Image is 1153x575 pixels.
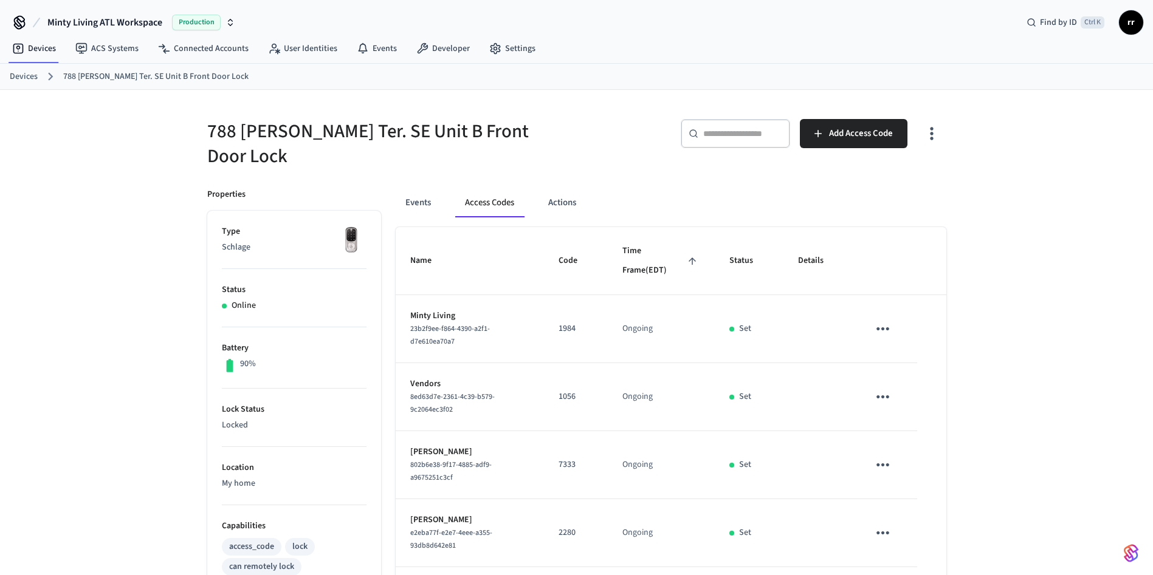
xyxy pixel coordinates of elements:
a: Settings [480,38,545,60]
span: Name [410,251,447,270]
td: Ongoing [608,295,715,363]
p: Set [739,458,751,471]
td: Ongoing [608,363,715,431]
span: Status [729,251,769,270]
a: Devices [10,70,38,83]
p: [PERSON_NAME] [410,446,529,458]
button: Add Access Code [800,119,907,148]
img: SeamLogoGradient.69752ec5.svg [1124,543,1138,563]
p: Type [222,225,367,238]
div: Find by IDCtrl K [1017,12,1114,33]
p: Lock Status [222,403,367,416]
div: ant example [396,188,946,217]
p: Vendors [410,378,529,390]
span: Find by ID [1040,16,1077,29]
span: Production [172,15,221,30]
span: 23b2f9ee-f864-4390-a2f1-d7e610ea70a7 [410,324,490,347]
p: Set [739,526,751,539]
div: can remotely lock [229,560,294,573]
p: Battery [222,342,367,355]
button: Events [396,188,441,217]
a: Connected Accounts [148,38,258,60]
td: Ongoing [608,499,715,567]
p: My home [222,477,367,490]
span: rr [1120,12,1142,33]
p: 90% [240,358,256,370]
span: 802b6e38-9f17-4885-adf9-a9675251c3cf [410,460,492,483]
div: lock [292,540,308,553]
a: Developer [407,38,480,60]
img: Yale Assure Touchscreen Wifi Smart Lock, Satin Nickel, Front [336,225,367,256]
span: 8ed63d7e-2361-4c39-b579-9c2064ec3f02 [410,392,495,415]
p: Capabilities [222,520,367,532]
span: Code [559,251,593,270]
a: 788 [PERSON_NAME] Ter. SE Unit B Front Door Lock [63,70,249,83]
p: Online [232,299,256,312]
p: Set [739,390,751,403]
p: Schlage [222,241,367,254]
p: Properties [207,188,246,201]
span: Add Access Code [829,126,893,141]
p: 7333 [559,458,593,471]
a: Devices [2,38,66,60]
p: Locked [222,419,367,432]
button: rr [1119,10,1143,35]
span: Minty Living ATL Workspace [47,15,162,30]
span: Details [798,251,839,270]
a: User Identities [258,38,347,60]
p: Location [222,461,367,474]
a: ACS Systems [66,38,148,60]
a: Events [347,38,407,60]
p: 1984 [559,322,593,335]
h5: 788 [PERSON_NAME] Ter. SE Unit B Front Door Lock [207,119,570,169]
p: [PERSON_NAME] [410,514,529,526]
div: access_code [229,540,274,553]
p: 2280 [559,526,593,539]
td: Ongoing [608,431,715,499]
button: Actions [539,188,586,217]
span: Time Frame(EDT) [622,242,700,280]
span: e2eba77f-e2e7-4eee-a355-93db8d642e81 [410,528,492,551]
p: 1056 [559,390,593,403]
span: Ctrl K [1081,16,1104,29]
p: Minty Living [410,310,529,322]
p: Status [222,284,367,296]
button: Access Codes [455,188,524,217]
p: Set [739,322,751,335]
